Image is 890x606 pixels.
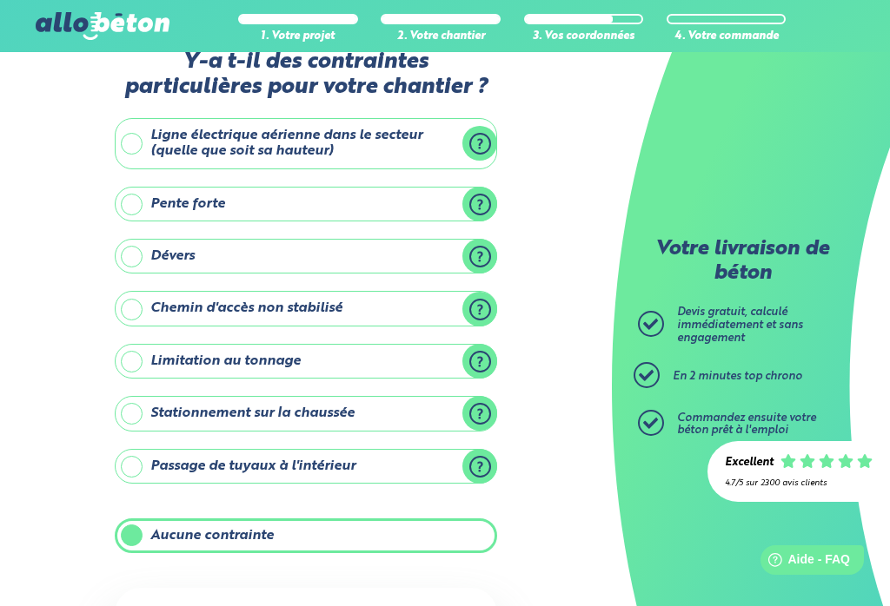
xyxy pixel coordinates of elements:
[735,538,871,587] iframe: Help widget launcher
[115,396,497,431] label: Stationnement sur la chaussée
[524,30,644,43] div: 3. Vos coordonnées
[115,518,497,553] label: Aucune contrainte
[115,187,497,221] label: Pente forte
[667,30,787,43] div: 4. Votre commande
[115,239,497,273] label: Dévers
[115,449,497,484] label: Passage de tuyaux à l'intérieur
[115,291,497,326] label: Chemin d'accès non stabilisé
[238,30,358,43] div: 1. Votre projet
[115,344,497,379] label: Limitation au tonnage
[115,49,497,101] label: Y-a t-il des contraintes particulières pour votre chantier ?
[36,12,169,40] img: allobéton
[381,30,501,43] div: 2. Votre chantier
[115,118,497,169] label: Ligne électrique aérienne dans le secteur (quelle que soit sa hauteur)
